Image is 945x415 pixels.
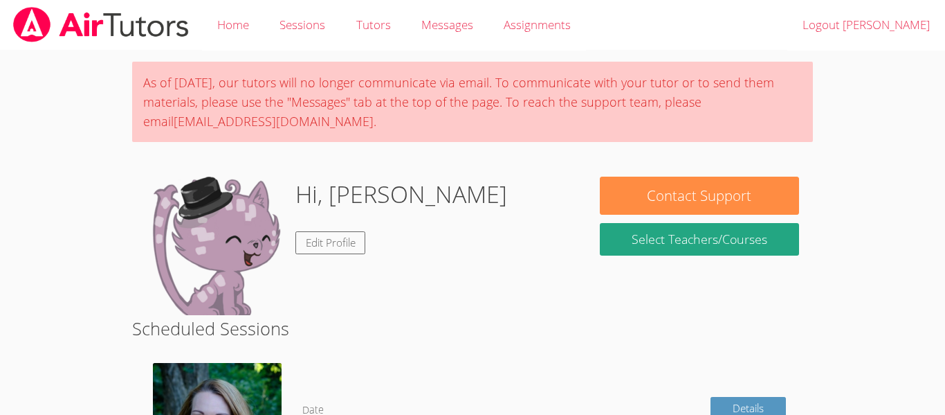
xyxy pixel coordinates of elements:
[600,177,799,215] button: Contact Support
[421,17,473,33] span: Messages
[12,7,190,42] img: airtutors_banner-c4298cdbf04f3fff15de1276eac7730deb9818008684d7c2e4769d2f7ddbe033.png
[132,62,813,142] div: As of [DATE], our tutors will no longer communicate via email. To communicate with your tutor or ...
[295,231,366,254] a: Edit Profile
[600,223,799,256] a: Select Teachers/Courses
[295,177,507,212] h1: Hi, [PERSON_NAME]
[132,315,813,342] h2: Scheduled Sessions
[146,177,284,315] img: default.png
